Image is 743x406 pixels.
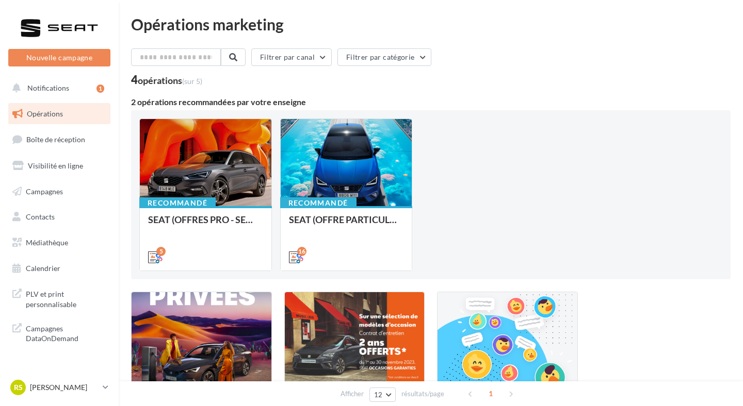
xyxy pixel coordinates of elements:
[131,98,731,106] div: 2 opérations recommandées par votre enseigne
[27,109,63,118] span: Opérations
[26,212,55,221] span: Contacts
[8,378,110,397] a: RS [PERSON_NAME]
[482,385,499,402] span: 1
[337,48,431,66] button: Filtrer par catégorie
[8,49,110,66] button: Nouvelle campagne
[26,238,68,247] span: Médiathèque
[401,389,444,399] span: résultats/page
[148,214,263,235] div: SEAT (OFFRES PRO - SEPT) - SOCIAL MEDIA
[6,128,112,150] a: Boîte de réception
[6,232,112,253] a: Médiathèque
[26,187,63,195] span: Campagnes
[26,287,106,309] span: PLV et print personnalisable
[6,103,112,125] a: Opérations
[131,16,731,32] div: Opérations marketing
[30,382,99,393] p: [PERSON_NAME]
[280,197,357,209] div: Recommandé
[297,247,306,256] div: 16
[251,48,332,66] button: Filtrer par canal
[182,77,202,86] span: (sur 5)
[6,181,112,202] a: Campagnes
[341,389,364,399] span: Afficher
[26,135,85,144] span: Boîte de réception
[131,74,202,86] div: 4
[139,197,216,209] div: Recommandé
[289,214,404,235] div: SEAT (OFFRE PARTICULIER - SEPT) - SOCIAL MEDIA
[26,322,106,344] span: Campagnes DataOnDemand
[369,387,396,402] button: 12
[26,264,60,273] span: Calendrier
[14,382,23,393] span: RS
[138,76,202,85] div: opérations
[156,247,166,256] div: 5
[6,206,112,228] a: Contacts
[6,258,112,279] a: Calendrier
[28,161,83,170] span: Visibilité en ligne
[6,155,112,177] a: Visibilité en ligne
[27,83,69,92] span: Notifications
[96,84,104,93] div: 1
[6,77,108,99] button: Notifications 1
[6,283,112,313] a: PLV et print personnalisable
[6,317,112,348] a: Campagnes DataOnDemand
[374,391,383,399] span: 12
